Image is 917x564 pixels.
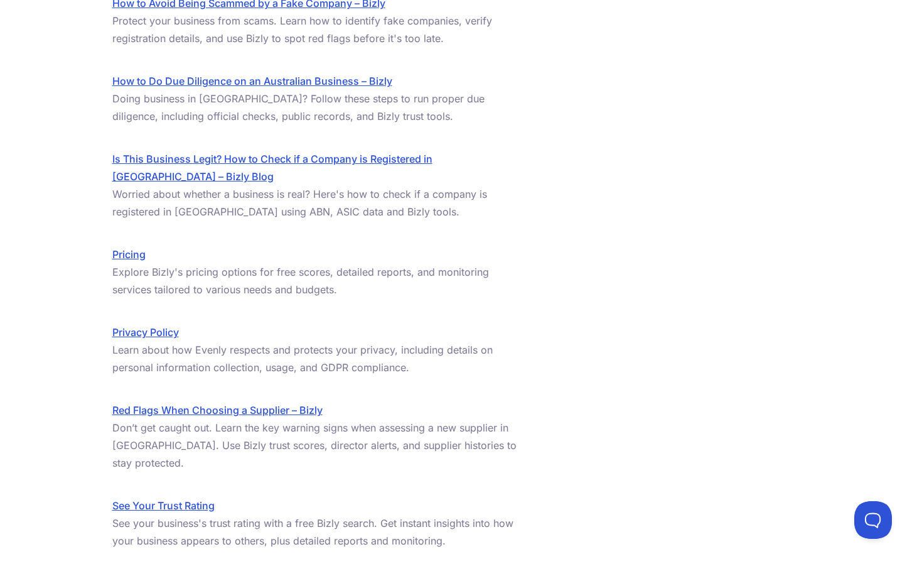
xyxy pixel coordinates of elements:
a: How to Do Due Diligence on an Australian Business – Bizly [112,75,392,87]
a: Privacy Policy [112,326,179,339]
div: Don’t get caught out. Learn the key warning signs when assessing a new supplier in [GEOGRAPHIC_DA... [112,419,520,472]
a: Red Flags When Choosing a Supplier – Bizly [112,404,323,416]
div: Doing business in [GEOGRAPHIC_DATA]? Follow these steps to run proper due diligence, including of... [112,90,520,125]
a: Pricing [112,248,146,261]
a: See Your Trust Rating [112,499,215,512]
div: Protect your business from scams. Learn how to identify fake companies, verify registration detai... [112,12,520,47]
div: See your business's trust rating with a free Bizly search. Get instant insights into how your bus... [112,514,520,550]
iframe: Toggle Customer Support [854,501,892,539]
div: Learn about how Evenly respects and protects your privacy, including details on personal informat... [112,341,520,376]
a: Is This Business Legit? How to Check if a Company is Registered in [GEOGRAPHIC_DATA] – Bizly Blog [112,153,432,183]
div: Worried about whether a business is real? Here's how to check if a company is registered in [GEOG... [112,185,520,220]
div: Explore Bizly's pricing options for free scores, detailed reports, and monitoring services tailor... [112,263,520,298]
